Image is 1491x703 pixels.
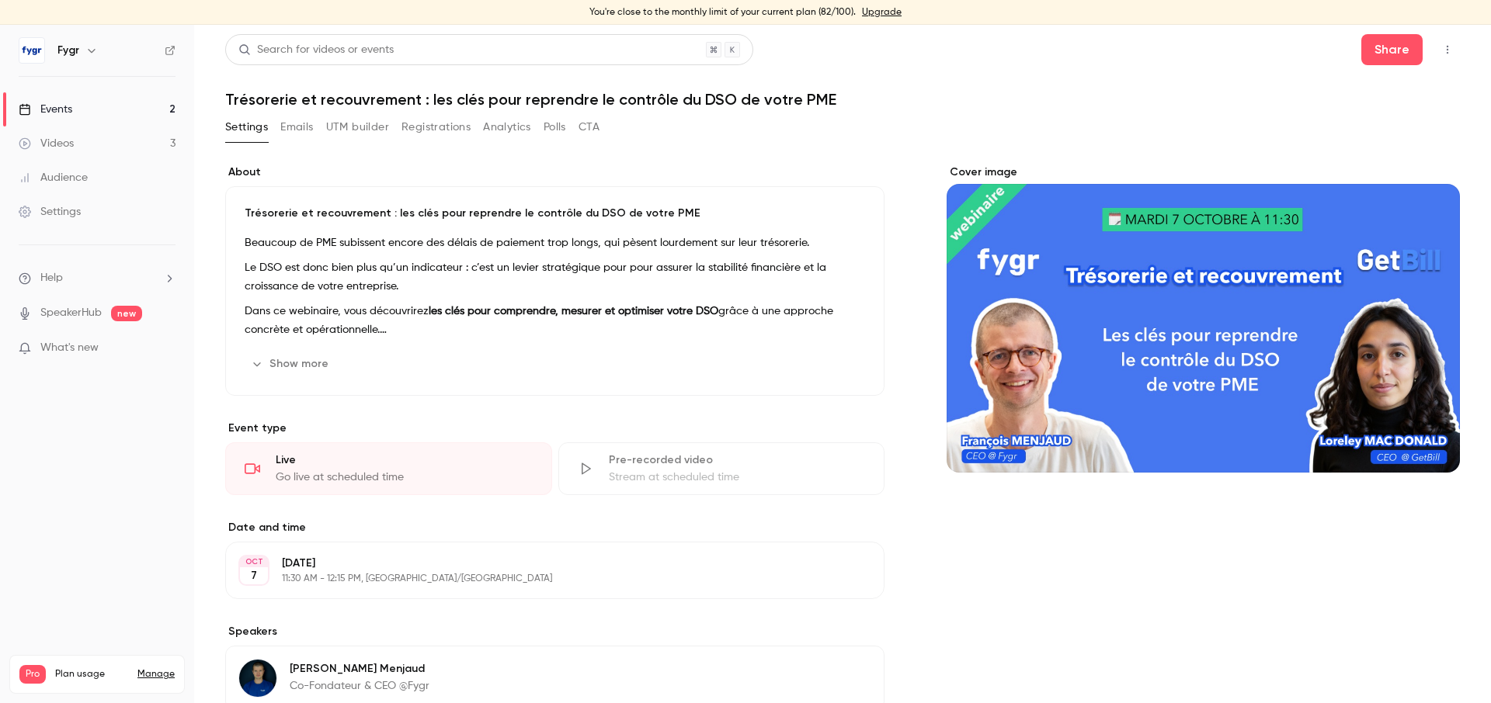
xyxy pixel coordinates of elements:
[326,115,389,140] button: UTM builder
[225,115,268,140] button: Settings
[239,660,276,697] img: François Menjaud
[579,115,600,140] button: CTA
[55,668,128,680] span: Plan usage
[245,351,338,376] button: Show more
[282,573,802,585] p: 11:30 AM - 12:15 PM, [GEOGRAPHIC_DATA]/[GEOGRAPHIC_DATA]
[245,258,865,296] p: Le DSO est donc bien plus qu’un indicateur : c’est un levier stratégique pour pour assurer la sta...
[40,270,63,286] span: Help
[947,164,1460,473] section: Cover image
[111,306,142,321] span: new
[251,568,257,584] p: 7
[544,115,566,140] button: Polls
[238,42,394,58] div: Search for videos or events
[240,556,268,567] div: OCT
[19,270,176,286] li: help-dropdown-opener
[157,341,176,355] iframe: Noticeable Trigger
[609,452,866,468] div: Pre-recorded video
[40,305,102,321] a: SpeakerHub
[225,624,885,639] label: Speakers
[57,43,79,58] h6: Fygr
[609,469,866,485] div: Stream at scheduled time
[19,665,46,684] span: Pro
[19,204,81,220] div: Settings
[947,164,1460,180] label: Cover image
[245,206,865,221] p: Trésorerie et recouvrement : les clés pour reprendre le contrôle du DSO de votre PME
[280,115,313,140] button: Emails
[19,102,72,117] div: Events
[1361,34,1423,65] button: Share
[401,115,471,140] button: Registrations
[225,442,552,495] div: LiveGo live at scheduled time
[276,469,533,485] div: Go live at scheduled time
[290,661,429,677] p: [PERSON_NAME] Menjaud
[245,234,865,252] p: Beaucoup de PME subissent encore des délais de paiement trop longs, qui pèsent lourdement sur leu...
[276,452,533,468] div: Live
[245,302,865,339] p: Dans ce webinaire, vous découvrirez grâce à une approche concrète et opérationnelle.
[225,90,1460,109] h1: Trésorerie et recouvrement : les clés pour reprendre le contrôle du DSO de votre PME
[558,442,885,495] div: Pre-recorded videoStream at scheduled time
[282,556,802,571] p: [DATE]
[19,170,88,185] div: Audience
[40,340,99,356] span: What's new
[137,668,175,680] a: Manage
[225,164,885,180] label: About
[225,520,885,535] label: Date and time
[225,421,885,436] p: Event type
[862,6,902,19] a: Upgrade
[483,115,531,140] button: Analytics
[19,38,44,63] img: Fygr
[429,306,718,317] strong: les clés pour comprendre, mesurer et optimiser votre DSO
[19,136,74,151] div: Videos
[290,678,429,694] p: Co-Fondateur & CEO @Fygr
